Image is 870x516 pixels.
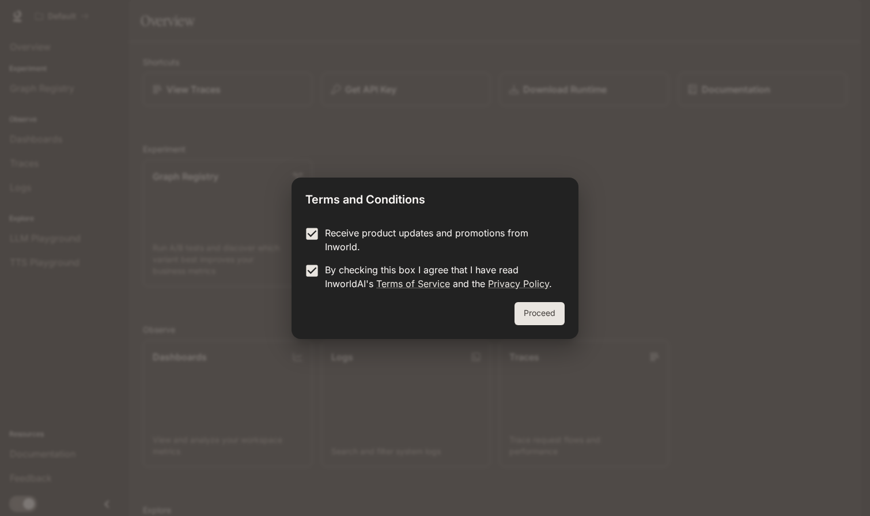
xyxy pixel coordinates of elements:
[488,278,549,289] a: Privacy Policy
[376,278,450,289] a: Terms of Service
[515,302,565,325] button: Proceed
[325,263,555,291] p: By checking this box I agree that I have read InworldAI's and the .
[325,226,555,254] p: Receive product updates and promotions from Inworld.
[292,178,578,217] h2: Terms and Conditions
